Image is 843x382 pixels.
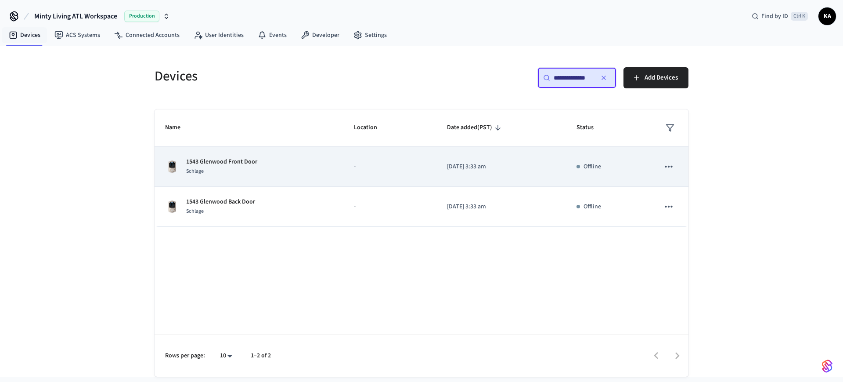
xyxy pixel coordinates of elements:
button: Add Devices [623,67,688,88]
span: Minty Living ATL Workspace [34,11,117,22]
p: Rows per page: [165,351,205,360]
p: 1–2 of 2 [251,351,271,360]
a: Connected Accounts [107,27,187,43]
span: Ctrl K [791,12,808,21]
span: Schlage [186,167,204,175]
span: Location [354,121,389,135]
p: - [354,162,426,171]
p: 1543 Glenwood Front Door [186,157,257,167]
span: Add Devices [645,72,678,84]
a: Devices [2,27,47,43]
table: sticky table [155,109,688,227]
span: Schlage [186,207,204,215]
img: SeamLogoGradient.69752ec5.svg [822,359,832,373]
span: Status [576,121,605,135]
p: Offline [584,162,601,171]
p: - [354,202,426,211]
span: Date added(PST) [447,121,504,135]
a: Developer [294,27,346,43]
p: 1543 Glenwood Back Door [186,197,255,207]
div: Find by IDCtrl K [745,8,815,24]
span: KA [819,8,835,24]
span: Find by ID [761,12,788,21]
a: User Identities [187,27,251,43]
a: ACS Systems [47,27,107,43]
p: [DATE] 3:33 am [447,202,555,211]
a: Settings [346,27,394,43]
h5: Devices [155,67,416,85]
a: Events [251,27,294,43]
span: Production [124,11,159,22]
p: Offline [584,202,601,211]
span: Name [165,121,192,135]
img: Schlage Sense Smart Deadbolt with Camelot Trim, Front [165,160,179,174]
button: KA [818,7,836,25]
img: Schlage Sense Smart Deadbolt with Camelot Trim, Front [165,200,179,214]
div: 10 [216,349,237,362]
p: [DATE] 3:33 am [447,162,555,171]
